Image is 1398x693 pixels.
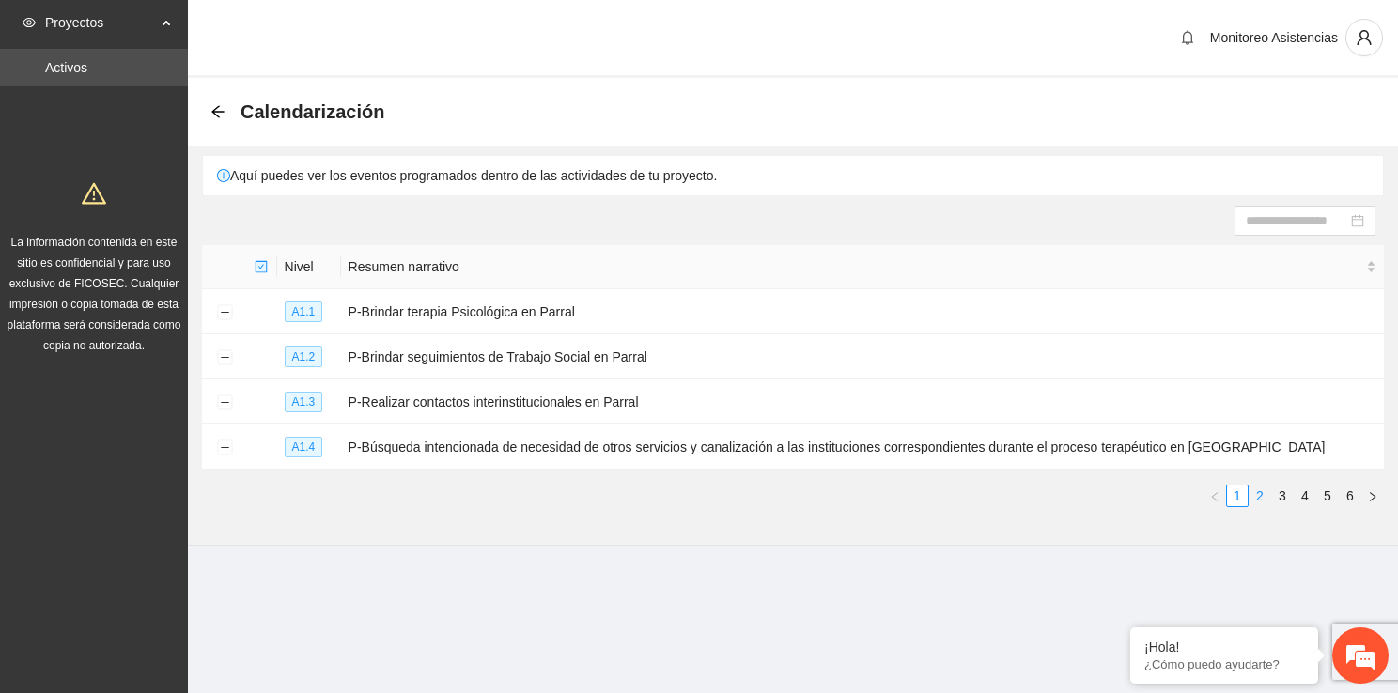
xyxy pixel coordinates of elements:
span: check-square [255,260,268,273]
td: P-Búsqueda intencionada de necesidad de otros servicios y canalización a las instituciones corres... [341,424,1384,470]
a: 3 [1272,485,1293,506]
li: 6 [1339,485,1361,507]
p: ¿Cómo puedo ayudarte? [1144,657,1304,671]
span: bell [1173,30,1202,45]
span: left [1209,491,1220,502]
span: Calendarización [241,97,384,127]
button: user [1345,19,1383,56]
div: Minimizar ventana de chat en vivo [308,9,353,54]
span: eye [23,16,36,29]
span: Estamos en línea. [109,234,259,423]
a: Activos [45,60,87,75]
span: user [1346,29,1382,46]
li: 4 [1294,485,1316,507]
td: P-Brindar seguimientos de Trabajo Social en Parral [341,334,1384,379]
button: left [1204,485,1226,507]
th: Resumen narrativo [341,245,1384,289]
span: A1.4 [285,437,323,457]
td: P-Brindar terapia Psicológica en Parral [341,289,1384,334]
span: right [1367,491,1378,502]
a: 2 [1250,485,1270,506]
div: ¡Hola! [1144,639,1304,654]
a: 5 [1317,485,1338,506]
td: P-Realizar contactos interinstitucionales en Parral [341,379,1384,424]
button: Expand row [217,440,232,455]
button: Expand row [217,305,232,320]
th: Nivel [277,245,341,289]
li: Next Page [1361,485,1384,507]
button: bell [1173,23,1203,53]
li: 5 [1316,485,1339,507]
span: A1.1 [285,301,323,322]
span: A1.3 [285,392,323,412]
div: Aquí puedes ver los eventos programados dentro de las actividades de tu proyecto. [203,156,1383,195]
a: 4 [1295,485,1315,506]
li: 1 [1226,485,1249,507]
button: right [1361,485,1384,507]
li: Previous Page [1204,485,1226,507]
a: 6 [1340,485,1360,506]
textarea: Escriba su mensaje y pulse “Intro” [9,479,358,545]
div: Chatee con nosotros ahora [98,96,316,120]
span: exclamation-circle [217,169,230,182]
span: Monitoreo Asistencias [1210,30,1338,45]
a: 1 [1227,485,1248,506]
button: Expand row [217,395,232,410]
span: Resumen narrativo [349,256,1362,277]
span: Proyectos [45,4,156,41]
button: Expand row [217,350,232,365]
span: warning [82,181,106,206]
li: 2 [1249,485,1271,507]
div: Back [210,104,225,120]
span: arrow-left [210,104,225,119]
span: A1.2 [285,346,323,367]
li: 3 [1271,485,1294,507]
span: La información contenida en este sitio es confidencial y para uso exclusivo de FICOSEC. Cualquier... [8,236,181,352]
